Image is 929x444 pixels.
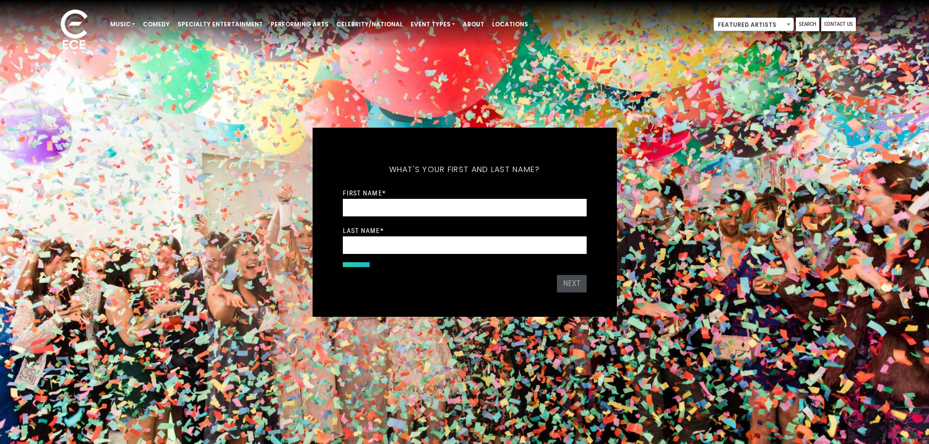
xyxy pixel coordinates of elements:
[459,16,488,33] a: About
[488,16,532,33] a: Locations
[713,18,794,31] span: Featured Artists
[139,16,174,33] a: Comedy
[333,16,407,33] a: Celebrity/National
[343,226,384,235] label: Last Name
[796,18,819,31] a: Search
[407,16,459,33] a: Event Types
[343,152,587,187] h5: What's your first and last name?
[267,16,333,33] a: Performing Arts
[174,16,267,33] a: Specialty Entertainment
[106,16,139,33] a: Music
[714,18,793,32] span: Featured Artists
[343,189,386,197] label: First Name
[50,7,99,54] img: ece_new_logo_whitev2-1.png
[821,18,856,31] a: Contact Us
